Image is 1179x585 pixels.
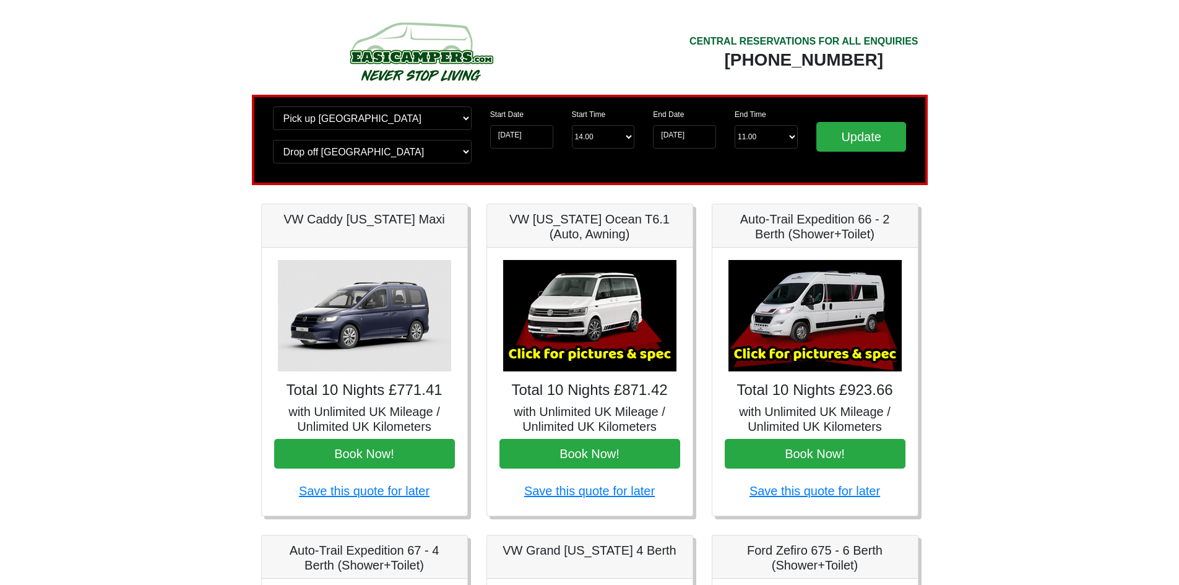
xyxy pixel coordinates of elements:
[274,404,455,434] h5: with Unlimited UK Mileage / Unlimited UK Kilometers
[274,381,455,399] h4: Total 10 Nights £771.41
[274,543,455,573] h5: Auto-Trail Expedition 67 - 4 Berth (Shower+Toilet)
[490,125,553,149] input: Start Date
[499,404,680,434] h5: with Unlimited UK Mileage / Unlimited UK Kilometers
[278,260,451,371] img: VW Caddy California Maxi
[816,122,907,152] input: Update
[274,212,455,227] h5: VW Caddy [US_STATE] Maxi
[689,34,918,49] div: CENTRAL RESERVATIONS FOR ALL ENQUIRIES
[274,439,455,469] button: Book Now!
[303,17,538,85] img: campers-checkout-logo.png
[725,381,905,399] h4: Total 10 Nights £923.66
[503,260,676,371] img: VW California Ocean T6.1 (Auto, Awning)
[725,212,905,241] h5: Auto-Trail Expedition 66 - 2 Berth (Shower+Toilet)
[499,381,680,399] h4: Total 10 Nights £871.42
[725,404,905,434] h5: with Unlimited UK Mileage / Unlimited UK Kilometers
[689,49,918,71] div: [PHONE_NUMBER]
[499,543,680,558] h5: VW Grand [US_STATE] 4 Berth
[572,109,606,120] label: Start Time
[490,109,524,120] label: Start Date
[725,439,905,469] button: Book Now!
[653,125,716,149] input: Return Date
[499,439,680,469] button: Book Now!
[653,109,684,120] label: End Date
[728,260,902,371] img: Auto-Trail Expedition 66 - 2 Berth (Shower+Toilet)
[749,484,880,498] a: Save this quote for later
[524,484,655,498] a: Save this quote for later
[499,212,680,241] h5: VW [US_STATE] Ocean T6.1 (Auto, Awning)
[299,484,430,498] a: Save this quote for later
[725,543,905,573] h5: Ford Zefiro 675 - 6 Berth (Shower+Toilet)
[735,109,766,120] label: End Time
